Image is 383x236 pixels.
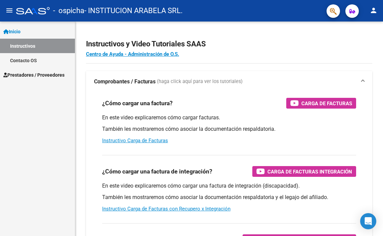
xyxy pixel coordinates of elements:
[102,137,168,144] a: Instructivo Carga de Facturas
[102,167,212,176] h3: ¿Cómo cargar una factura de integración?
[3,28,20,35] span: Inicio
[286,98,356,109] button: Carga de Facturas
[5,6,13,14] mat-icon: menu
[360,213,376,229] div: Open Intercom Messenger
[301,99,352,108] span: Carga de Facturas
[102,182,356,190] p: En este video explicaremos cómo cargar una factura de integración (discapacidad).
[94,78,156,85] strong: Comprobantes / Facturas
[157,78,243,85] span: (haga click aquí para ver los tutoriales)
[3,71,65,79] span: Prestadores / Proveedores
[86,71,372,92] mat-expansion-panel-header: Comprobantes / Facturas (haga click aquí para ver los tutoriales)
[86,38,372,50] h2: Instructivos y Video Tutoriales SAAS
[102,99,173,108] h3: ¿Cómo cargar una factura?
[370,6,378,14] mat-icon: person
[53,3,84,18] span: - ospicha
[86,51,179,57] a: Centro de Ayuda - Administración de O.S.
[252,166,356,177] button: Carga de Facturas Integración
[267,167,352,176] span: Carga de Facturas Integración
[84,3,183,18] span: - INSTITUCION ARABELA SRL.
[102,125,356,133] p: También les mostraremos cómo asociar la documentación respaldatoria.
[102,114,356,121] p: En este video explicaremos cómo cargar facturas.
[102,194,356,201] p: También les mostraremos cómo asociar la documentación respaldatoria y el legajo del afiliado.
[102,206,230,212] a: Instructivo Carga de Facturas con Recupero x Integración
